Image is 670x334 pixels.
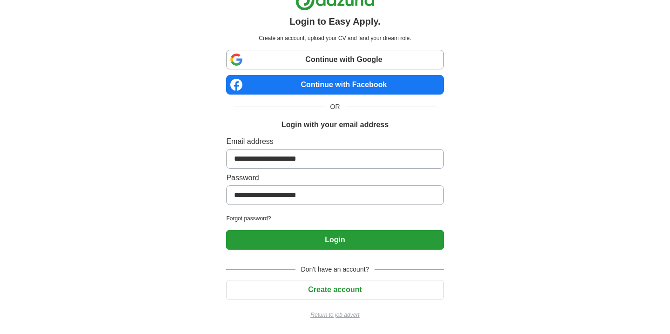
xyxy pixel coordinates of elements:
a: Continue with Facebook [226,75,443,95]
span: Don't have an account? [295,265,375,274]
h1: Login to Easy Apply. [289,14,381,28]
label: Email address [226,136,443,147]
a: Return to job advert [226,311,443,319]
button: Create account [226,280,443,300]
span: OR [325,102,346,112]
h1: Login with your email address [281,119,389,130]
button: Login [226,230,443,250]
a: Forgot password? [226,214,443,223]
p: Create an account, upload your CV and land your dream role. [228,34,442,42]
a: Continue with Google [226,50,443,69]
label: Password [226,172,443,184]
a: Create account [226,286,443,293]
